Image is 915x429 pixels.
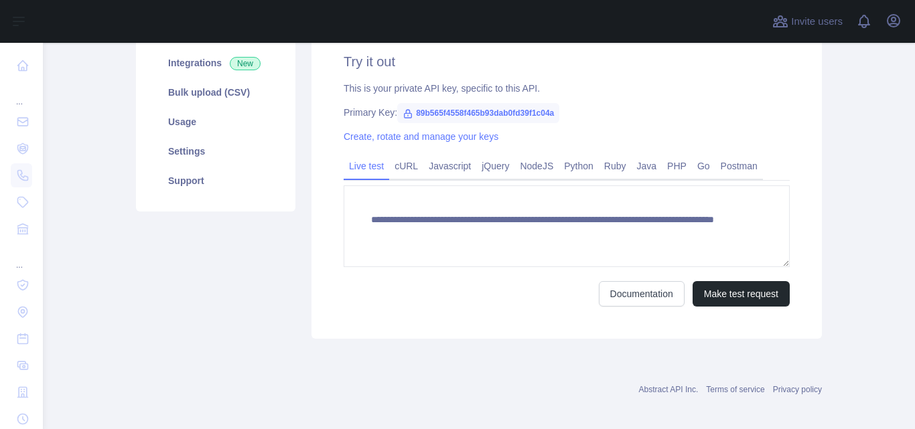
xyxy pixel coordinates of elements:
[152,166,279,195] a: Support
[706,385,764,394] a: Terms of service
[389,155,423,177] a: cURL
[11,244,32,270] div: ...
[344,52,790,71] h2: Try it out
[599,281,685,307] a: Documentation
[397,103,559,123] span: 89b565f4558f465b93dab0fd39f1c04a
[152,78,279,107] a: Bulk upload (CSV)
[152,137,279,166] a: Settings
[344,106,790,119] div: Primary Key:
[230,57,261,70] span: New
[152,48,279,78] a: Integrations New
[559,155,599,177] a: Python
[662,155,692,177] a: PHP
[423,155,476,177] a: Javascript
[773,385,822,394] a: Privacy policy
[152,107,279,137] a: Usage
[639,385,699,394] a: Abstract API Inc.
[514,155,559,177] a: NodeJS
[11,80,32,107] div: ...
[770,11,845,32] button: Invite users
[344,82,790,95] div: This is your private API key, specific to this API.
[692,155,715,177] a: Go
[693,281,790,307] button: Make test request
[791,14,843,29] span: Invite users
[344,155,389,177] a: Live test
[632,155,662,177] a: Java
[476,155,514,177] a: jQuery
[715,155,763,177] a: Postman
[344,131,498,142] a: Create, rotate and manage your keys
[599,155,632,177] a: Ruby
